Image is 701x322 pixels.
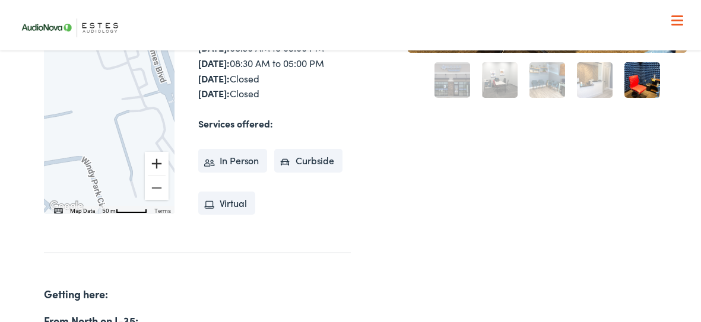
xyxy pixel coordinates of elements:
a: 5 [624,62,660,98]
li: Curbside [274,149,342,173]
li: In Person [198,149,268,173]
strong: Services offered: [198,117,273,130]
a: What We Offer [23,47,687,84]
img: Google [47,199,86,214]
strong: [DATE]: [198,72,230,85]
a: 3 [529,62,565,98]
a: Open this area in Google Maps (opens a new window) [47,199,86,214]
a: 1 [434,62,470,98]
button: Map Data [70,207,95,215]
a: 4 [577,62,613,98]
button: Keyboard shortcuts [54,207,62,215]
strong: Getting here: [44,286,108,301]
strong: [DATE]: [198,56,230,69]
button: Map Scale: 50 m per 49 pixels [99,206,151,214]
button: Zoom out [145,176,169,200]
li: Virtual [198,192,255,215]
button: Zoom in [145,152,169,176]
a: Terms (opens in new tab) [154,208,171,214]
a: 2 [482,62,518,98]
strong: [DATE]: [198,87,230,100]
span: 50 m [102,208,116,214]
